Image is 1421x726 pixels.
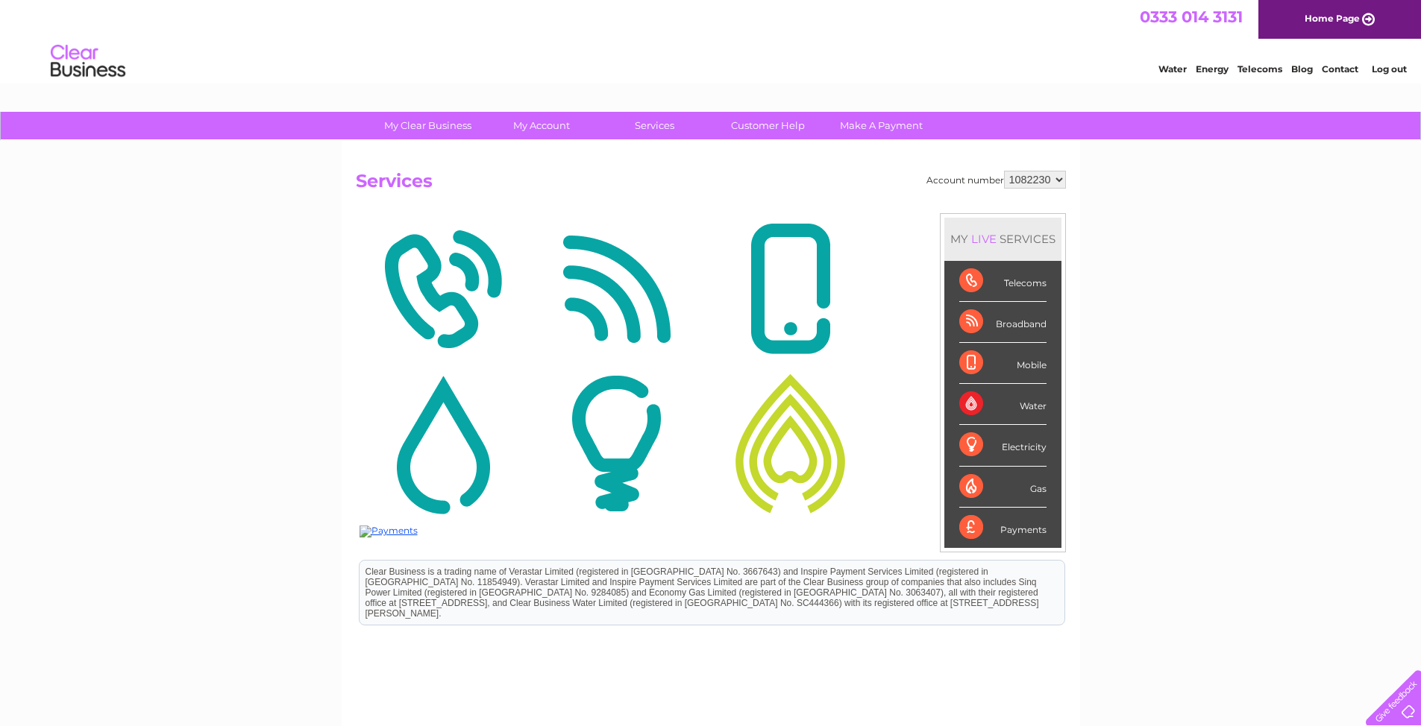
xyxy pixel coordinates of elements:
[707,371,873,516] img: Gas
[50,39,126,84] img: logo.png
[959,302,1047,343] div: Broadband
[1372,63,1407,75] a: Log out
[959,384,1047,425] div: Water
[820,112,943,139] a: Make A Payment
[1322,63,1358,75] a: Contact
[959,425,1047,466] div: Electricity
[926,171,1066,189] div: Account number
[593,112,716,139] a: Services
[1238,63,1282,75] a: Telecoms
[356,171,1066,199] h2: Services
[959,343,1047,384] div: Mobile
[944,218,1061,260] div: MY SERVICES
[1196,63,1229,75] a: Energy
[533,217,700,362] img: Broadband
[1291,63,1313,75] a: Blog
[533,371,700,516] img: Electricity
[959,261,1047,302] div: Telecoms
[1140,7,1243,26] a: 0333 014 3131
[1158,63,1187,75] a: Water
[4,8,709,72] div: Clear Business is a trading name of Verastar Limited (registered in [GEOGRAPHIC_DATA] No. 3667643...
[360,525,418,537] img: Payments
[480,112,603,139] a: My Account
[360,371,526,516] img: Water
[968,232,1000,246] div: LIVE
[706,112,829,139] a: Customer Help
[707,217,873,362] img: Mobile
[366,112,489,139] a: My Clear Business
[959,508,1047,548] div: Payments
[360,217,526,362] img: Telecoms
[959,467,1047,508] div: Gas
